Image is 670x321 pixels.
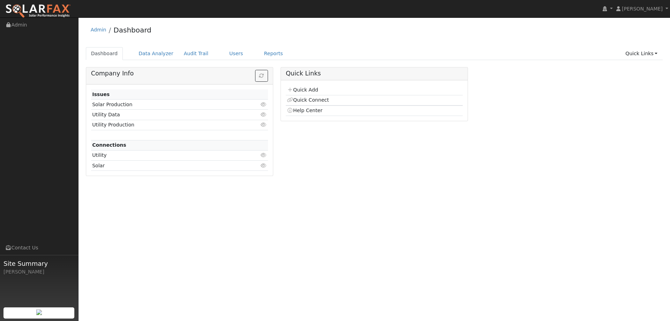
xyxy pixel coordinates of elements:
a: Data Analyzer [133,47,179,60]
td: Utility Production [91,120,239,130]
a: Dashboard [113,26,151,34]
i: Click to view [261,153,267,158]
a: Quick Links [620,47,663,60]
a: Admin [91,27,106,32]
strong: Connections [92,142,126,148]
a: Help Center [287,108,322,113]
a: Reports [259,47,288,60]
i: Click to view [261,163,267,168]
span: [PERSON_NAME] [622,6,663,12]
img: SolarFax [5,4,71,19]
td: Utility Data [91,110,239,120]
td: Solar [91,161,239,171]
div: [PERSON_NAME] [3,268,75,276]
img: retrieve [36,309,42,315]
i: Click to view [261,112,267,117]
a: Users [224,47,248,60]
h5: Quick Links [286,70,463,77]
i: Click to view [261,122,267,127]
a: Dashboard [86,47,123,60]
a: Quick Add [287,87,318,93]
h5: Company Info [91,70,268,77]
td: Utility [91,150,239,160]
strong: Issues [92,92,110,97]
a: Audit Trail [179,47,214,60]
td: Solar Production [91,100,239,110]
span: Site Summary [3,259,75,268]
i: Click to view [261,102,267,107]
a: Quick Connect [287,97,329,103]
